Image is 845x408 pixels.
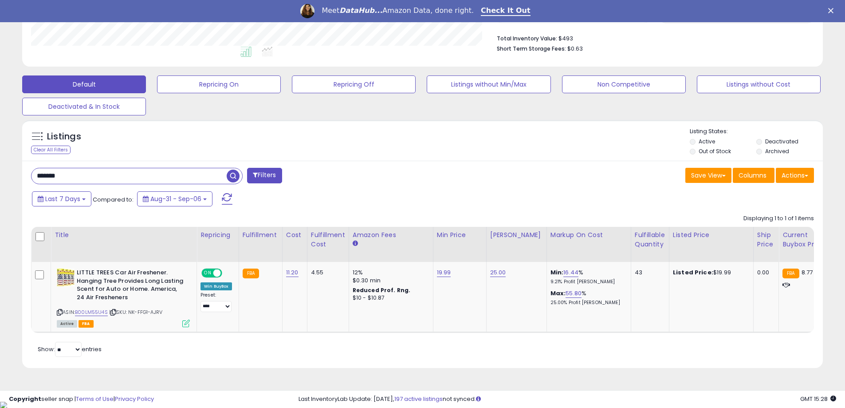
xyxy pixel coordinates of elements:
[353,269,426,277] div: 12%
[292,75,416,93] button: Repricing Off
[32,191,91,206] button: Last 7 Days
[743,214,814,223] div: Displaying 1 to 1 of 1 items
[635,269,662,277] div: 43
[200,282,232,290] div: Win BuyBox
[31,146,71,154] div: Clear All Filters
[550,268,564,277] b: Min:
[673,268,713,277] b: Listed Price:
[699,147,731,155] label: Out of Stock
[550,279,624,285] p: 9.21% Profit [PERSON_NAME]
[339,6,382,15] i: DataHub...
[690,127,823,136] p: Listing States:
[9,395,154,404] div: seller snap | |
[490,230,543,240] div: [PERSON_NAME]
[353,294,426,302] div: $10 - $10.87
[247,168,282,183] button: Filters
[427,75,550,93] button: Listings without Min/Max
[765,138,798,145] label: Deactivated
[562,75,686,93] button: Non Competitive
[782,230,828,249] div: Current Buybox Price
[566,289,582,298] a: 55.80
[137,191,212,206] button: Aug-31 - Sep-06
[800,395,836,403] span: 2025-09-14 15:28 GMT
[550,230,627,240] div: Markup on Cost
[9,395,41,403] strong: Copyright
[497,35,557,42] b: Total Inventory Value:
[47,131,81,143] h5: Listings
[733,168,774,183] button: Columns
[757,269,772,277] div: 0.00
[243,230,279,240] div: Fulfillment
[45,194,80,203] span: Last 7 Days
[563,268,578,277] a: 16.44
[22,98,146,115] button: Deactivated & In Stock
[739,171,766,180] span: Columns
[567,44,583,53] span: $0.63
[490,268,506,277] a: 25.00
[635,230,665,249] div: Fulfillable Quantity
[200,292,232,312] div: Preset:
[75,309,108,316] a: B00LM55U4S
[828,8,837,13] div: Close
[79,320,94,328] span: FBA
[437,268,451,277] a: 19.99
[221,269,235,277] span: OFF
[353,277,426,285] div: $0.30 min
[550,289,624,306] div: %
[546,227,631,262] th: The percentage added to the cost of goods (COGS) that forms the calculator for Min & Max prices.
[57,269,75,286] img: 51r5xDEWLrL._SL40_.jpg
[481,6,531,16] a: Check It Out
[243,269,259,278] small: FBA
[697,75,821,93] button: Listings without Cost
[38,345,102,353] span: Show: entries
[77,269,185,304] b: LITTLE TREES Car Air Freshener. Hanging Tree Provides Long Lasting Scent for Auto or Home. Americ...
[757,230,775,249] div: Ship Price
[57,269,190,326] div: ASIN:
[311,269,342,277] div: 4.55
[782,269,799,278] small: FBA
[550,300,624,306] p: 25.00% Profit [PERSON_NAME]
[394,395,443,403] a: 197 active listings
[115,395,154,403] a: Privacy Policy
[109,309,162,316] span: | SKU: NK-FFG1-AJRV
[497,32,807,43] li: $493
[299,395,836,404] div: Last InventoryLab Update: [DATE], not synced.
[685,168,731,183] button: Save View
[286,268,299,277] a: 11.20
[550,289,566,297] b: Max:
[157,75,281,93] button: Repricing On
[202,269,213,277] span: ON
[57,320,77,328] span: All listings currently available for purchase on Amazon
[550,269,624,285] div: %
[673,230,750,240] div: Listed Price
[300,4,314,18] img: Profile image for Georgie
[353,240,358,248] small: Amazon Fees.
[286,230,303,240] div: Cost
[93,195,134,204] span: Compared to:
[776,168,814,183] button: Actions
[55,230,193,240] div: Title
[802,268,813,277] span: 8.77
[699,138,715,145] label: Active
[22,75,146,93] button: Default
[322,6,474,15] div: Meet Amazon Data, done right.
[311,230,345,249] div: Fulfillment Cost
[437,230,483,240] div: Min Price
[497,45,566,52] b: Short Term Storage Fees:
[353,286,411,294] b: Reduced Prof. Rng.
[765,147,789,155] label: Archived
[353,230,429,240] div: Amazon Fees
[76,395,114,403] a: Terms of Use
[673,269,747,277] div: $19.99
[150,194,201,203] span: Aug-31 - Sep-06
[200,230,235,240] div: Repricing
